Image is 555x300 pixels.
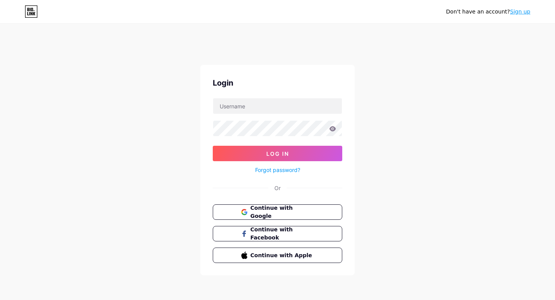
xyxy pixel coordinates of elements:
[251,226,314,242] span: Continue with Facebook
[213,77,342,89] div: Login
[510,8,530,15] a: Sign up
[446,8,530,16] div: Don't have an account?
[213,98,342,114] input: Username
[251,204,314,220] span: Continue with Google
[213,146,342,161] button: Log In
[255,166,300,174] a: Forgot password?
[213,226,342,241] button: Continue with Facebook
[274,184,281,192] div: Or
[213,204,342,220] button: Continue with Google
[213,248,342,263] button: Continue with Apple
[266,150,289,157] span: Log In
[251,251,314,260] span: Continue with Apple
